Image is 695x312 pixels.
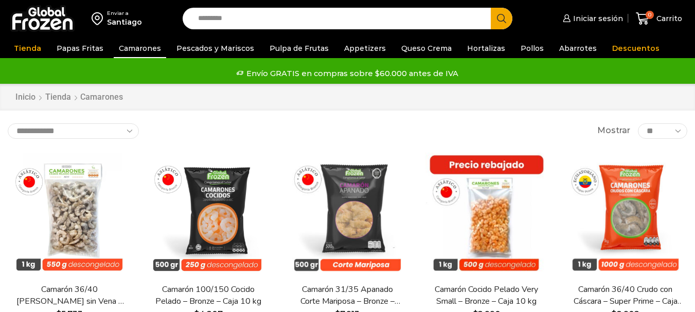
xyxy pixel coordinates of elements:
[491,8,512,29] button: Search button
[15,91,36,103] a: Inicio
[339,39,391,58] a: Appetizers
[560,8,623,29] a: Iniciar sesión
[292,284,403,307] a: Camarón 31/35 Apanado Corte Mariposa – Bronze – Caja 5 kg
[597,125,630,137] span: Mostrar
[92,10,107,27] img: address-field-icon.svg
[45,91,72,103] a: Tienda
[107,10,142,17] div: Enviar a
[9,39,46,58] a: Tienda
[607,39,665,58] a: Descuentos
[396,39,457,58] a: Queso Crema
[114,39,166,58] a: Camarones
[654,13,682,24] span: Carrito
[8,123,139,139] select: Pedido de la tienda
[515,39,549,58] a: Pollos
[107,17,142,27] div: Santiago
[80,92,123,102] h1: Camarones
[15,91,123,103] nav: Breadcrumb
[153,284,264,307] a: Camarón 100/150 Cocido Pelado – Bronze – Caja 10 kg
[431,284,542,307] a: Camarón Cocido Pelado Very Small – Bronze – Caja 10 kg
[171,39,259,58] a: Pescados y Mariscos
[570,284,681,307] a: Camarón 36/40 Crudo con Cáscara – Super Prime – Caja 10 kg
[633,7,685,31] a: 0 Carrito
[14,284,125,307] a: Camarón 36/40 [PERSON_NAME] sin Vena – Bronze – Caja 10 kg
[264,39,334,58] a: Pulpa de Frutas
[571,13,623,24] span: Iniciar sesión
[646,11,654,19] span: 0
[462,39,510,58] a: Hortalizas
[51,39,109,58] a: Papas Fritas
[554,39,602,58] a: Abarrotes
